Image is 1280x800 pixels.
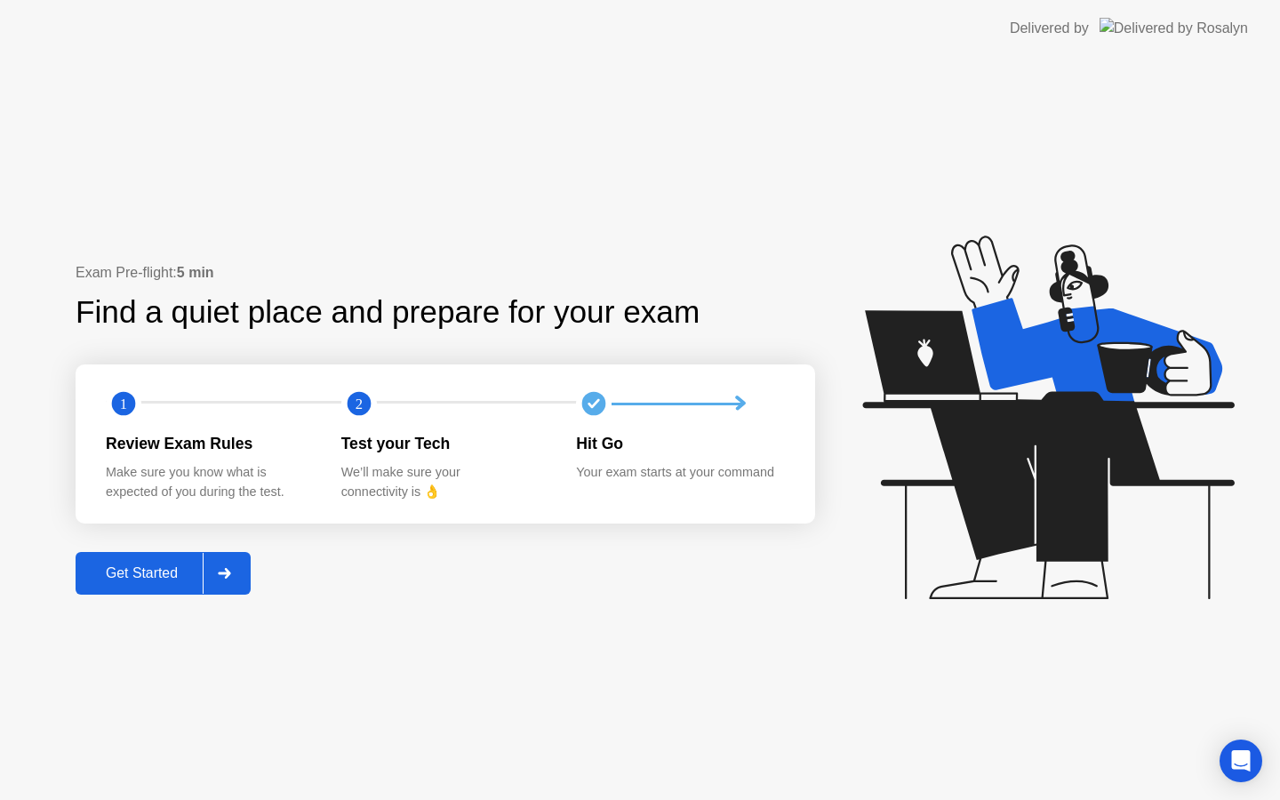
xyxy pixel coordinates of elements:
[1010,18,1089,39] div: Delivered by
[1100,18,1248,38] img: Delivered by Rosalyn
[76,289,702,336] div: Find a quiet place and prepare for your exam
[106,463,313,501] div: Make sure you know what is expected of you during the test.
[76,552,251,595] button: Get Started
[341,432,548,455] div: Test your Tech
[341,463,548,501] div: We’ll make sure your connectivity is 👌
[106,432,313,455] div: Review Exam Rules
[1220,740,1262,782] div: Open Intercom Messenger
[76,262,815,284] div: Exam Pre-flight:
[576,463,783,483] div: Your exam starts at your command
[356,396,363,412] text: 2
[120,396,127,412] text: 1
[177,265,214,280] b: 5 min
[576,432,783,455] div: Hit Go
[81,565,203,581] div: Get Started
